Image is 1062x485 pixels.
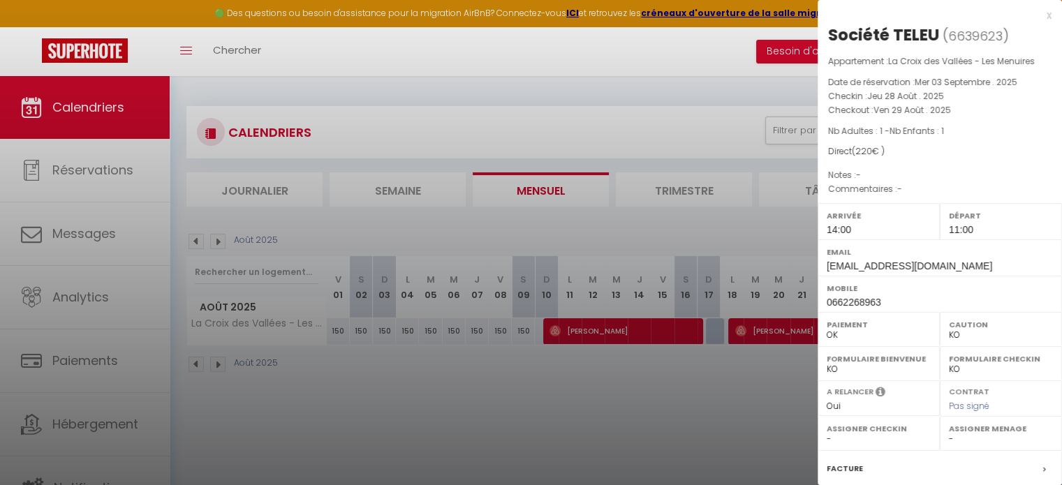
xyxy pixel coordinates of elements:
span: 6639623 [948,27,1003,45]
label: Mobile [827,281,1053,295]
span: Nb Enfants : 1 [890,125,944,137]
p: Checkout : [828,103,1052,117]
label: Paiement [827,318,931,331]
label: A relancer [827,386,873,398]
span: Pas signé [949,400,989,412]
p: Date de réservation : [828,75,1052,89]
span: Jeu 28 Août . 2025 [867,90,944,102]
span: 220 [855,145,872,157]
span: Ven 29 Août . 2025 [873,104,951,116]
label: Départ [949,209,1053,223]
span: ( € ) [852,145,885,157]
div: Direct [828,145,1052,158]
span: 14:00 [827,224,851,235]
span: Mer 03 Septembre . 2025 [915,76,1017,88]
div: x [818,7,1052,24]
label: Email [827,245,1053,259]
label: Caution [949,318,1053,331]
span: La Croix des Vallées - Les Menuires [888,55,1035,67]
span: - [897,183,902,195]
span: 0662268963 [827,297,881,308]
span: - [856,169,861,181]
label: Facture [827,461,863,476]
div: Société TELEU [828,24,939,46]
p: Commentaires : [828,182,1052,196]
label: Contrat [949,386,989,395]
label: Arrivée [827,209,931,223]
label: Formulaire Checkin [949,352,1053,366]
span: 11:00 [949,224,973,235]
p: Appartement : [828,54,1052,68]
span: ( ) [943,26,1009,45]
span: [EMAIL_ADDRESS][DOMAIN_NAME] [827,260,992,271]
label: Assigner Menage [949,421,1053,435]
label: Assigner Checkin [827,421,931,435]
button: Ouvrir le widget de chat LiveChat [11,6,53,47]
p: Checkin : [828,89,1052,103]
p: Notes : [828,168,1052,182]
i: Sélectionner OUI si vous souhaiter envoyer les séquences de messages post-checkout [876,386,885,401]
span: Nb Adultes : 1 - [828,125,944,137]
label: Formulaire Bienvenue [827,352,931,366]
